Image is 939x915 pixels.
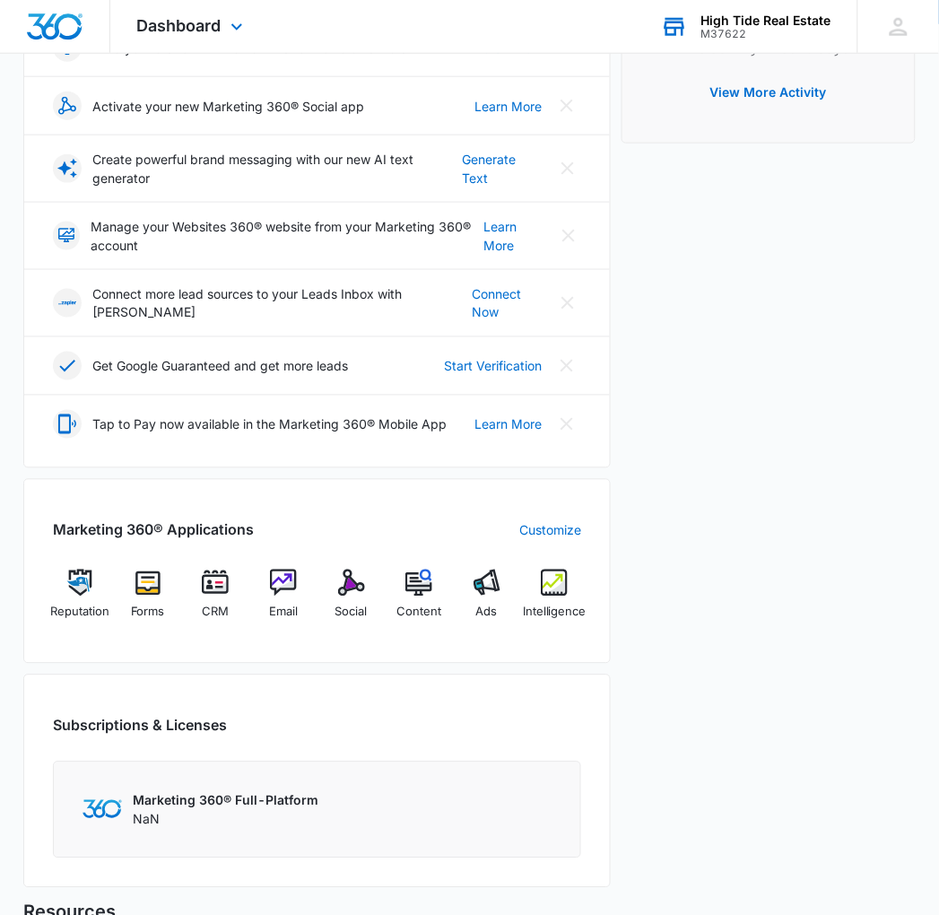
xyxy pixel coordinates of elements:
[553,154,581,183] button: Close
[692,71,845,114] button: View More Activity
[92,357,348,376] p: Get Google Guaranteed and get more leads
[519,521,581,540] a: Customize
[188,570,242,634] a: CRM
[335,604,368,622] span: Social
[523,604,587,622] span: Intelligence
[269,604,298,622] span: Email
[552,352,581,380] button: Close
[701,13,831,28] div: account name
[528,570,582,634] a: Intelligence
[133,791,318,810] p: Marketing 360® Full-Platform
[555,289,582,318] button: Close
[202,604,229,622] span: CRM
[92,150,462,187] p: Create powerful brand messaging with our new AI text generator
[552,91,581,120] button: Close
[92,97,364,116] p: Activate your new Marketing 360® Social app
[50,604,109,622] span: Reputation
[444,357,542,376] a: Start Verification
[552,410,581,439] button: Close
[131,604,165,622] span: Forms
[256,570,310,634] a: Email
[121,570,175,634] a: Forms
[53,519,254,541] h2: Marketing 360® Applications
[92,415,447,434] p: Tap to Pay now available in the Marketing 360® Mobile App
[92,284,472,322] p: Connect more lead sources to your Leads Inbox with [PERSON_NAME]
[392,570,446,634] a: Content
[555,222,582,250] button: Close
[483,217,543,255] a: Learn More
[701,28,831,40] div: account id
[91,217,483,255] p: Manage your Websites 360® website from your Marketing 360® account
[325,570,378,634] a: Social
[133,791,318,829] div: NaN
[476,604,498,622] span: Ads
[472,284,544,322] a: Connect Now
[396,604,441,622] span: Content
[462,150,543,187] a: Generate Text
[53,715,227,736] h2: Subscriptions & Licenses
[137,16,222,35] span: Dashboard
[474,415,542,434] a: Learn More
[474,97,542,116] a: Learn More
[460,570,514,634] a: Ads
[83,800,122,819] img: Marketing 360 Logo
[53,570,107,634] a: Reputation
